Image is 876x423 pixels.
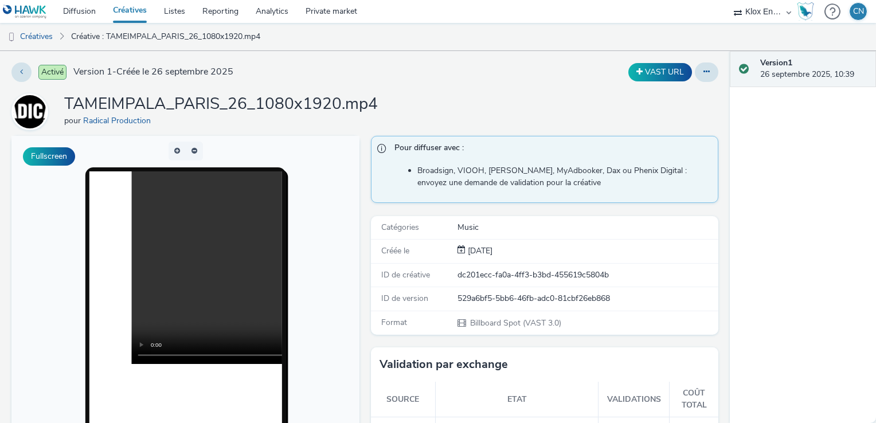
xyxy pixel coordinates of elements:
[457,293,717,304] div: 529a6bf5-5bb6-46fb-adc0-81cbf26eb868
[394,142,707,157] span: Pour diffuser avec :
[381,245,409,256] span: Créée le
[23,147,75,166] button: Fullscreen
[469,318,561,328] span: Billboard Spot (VAST 3.0)
[371,382,436,417] th: Source
[65,23,266,50] a: Créative : TAMEIMPALA_PARIS_26_1080x1920.mp4
[436,382,599,417] th: Etat
[64,93,378,115] h1: TAMEIMPALA_PARIS_26_1080x1920.mp4
[73,65,233,79] span: Version 1 - Créée le 26 septembre 2025
[13,95,46,128] img: Radical Production
[853,3,864,20] div: CN
[381,269,430,280] span: ID de créative
[457,269,717,281] div: dc201ecc-fa0a-4ff3-b3bd-455619c5804b
[11,106,53,117] a: Radical Production
[628,63,692,81] button: VAST URL
[760,57,867,81] div: 26 septembre 2025, 10:39
[466,245,492,256] span: [DATE]
[625,63,695,81] div: Dupliquer la créative en un VAST URL
[381,293,428,304] span: ID de version
[381,317,407,328] span: Format
[38,65,67,80] span: Activé
[381,222,419,233] span: Catégories
[64,115,83,126] span: pour
[457,222,717,233] div: Music
[599,382,670,417] th: Validations
[3,5,47,19] img: undefined Logo
[760,57,792,68] strong: Version 1
[797,2,814,21] img: Hawk Academy
[6,32,17,43] img: dooh
[417,165,713,189] li: Broadsign, VIOOH, [PERSON_NAME], MyAdbooker, Dax ou Phenix Digital : envoyez une demande de valid...
[83,115,155,126] a: Radical Production
[380,356,508,373] h3: Validation par exchange
[797,2,819,21] a: Hawk Academy
[466,245,492,257] div: Création 26 septembre 2025, 10:39
[670,382,719,417] th: Coût total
